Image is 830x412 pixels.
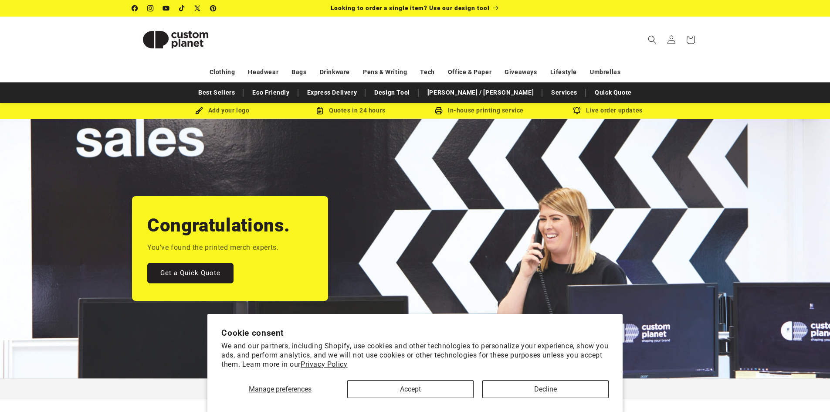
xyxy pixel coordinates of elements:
[370,85,414,100] a: Design Tool
[363,65,407,80] a: Pens & Writing
[482,380,609,398] button: Decline
[221,342,609,369] p: We and our partners, including Shopify, use cookies and other technologies to personalize your ex...
[248,85,294,100] a: Eco Friendly
[194,85,239,100] a: Best Sellers
[435,107,443,115] img: In-house printing
[550,65,577,80] a: Lifestyle
[132,20,219,59] img: Custom Planet
[249,385,312,393] span: Manage preferences
[331,4,490,11] span: Looking to order a single item? Use our design tool
[303,85,362,100] a: Express Delivery
[147,263,234,283] a: Get a Quick Quote
[347,380,474,398] button: Accept
[547,85,582,100] a: Services
[129,17,222,62] a: Custom Planet
[158,105,287,116] div: Add your logo
[221,380,339,398] button: Manage preferences
[320,65,350,80] a: Drinkware
[248,65,278,80] a: Headwear
[316,107,324,115] img: Order Updates Icon
[147,214,290,237] h2: Congratulations.
[415,105,544,116] div: In-house printing service
[147,242,278,254] p: You've found the printed merch experts.
[221,328,609,338] h2: Cookie consent
[423,85,538,100] a: [PERSON_NAME] / [PERSON_NAME]
[195,107,203,115] img: Brush Icon
[301,360,347,368] a: Privacy Policy
[573,107,581,115] img: Order updates
[643,30,662,49] summary: Search
[590,85,636,100] a: Quick Quote
[448,65,491,80] a: Office & Paper
[590,65,620,80] a: Umbrellas
[544,105,672,116] div: Live order updates
[291,65,306,80] a: Bags
[505,65,537,80] a: Giveaways
[420,65,434,80] a: Tech
[287,105,415,116] div: Quotes in 24 hours
[210,65,235,80] a: Clothing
